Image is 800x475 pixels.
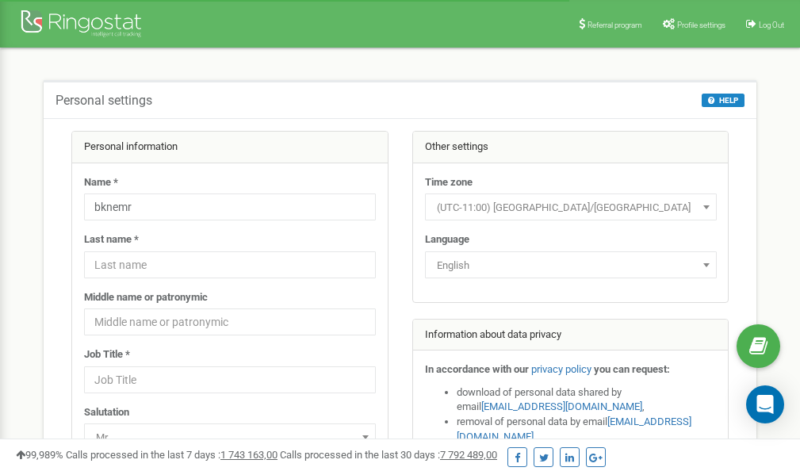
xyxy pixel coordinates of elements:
span: (UTC-11:00) Pacific/Midway [431,197,711,219]
span: Calls processed in the last 7 days : [66,449,278,461]
span: Mr. [84,423,376,450]
a: [EMAIL_ADDRESS][DOMAIN_NAME] [481,400,642,412]
label: Time zone [425,175,473,190]
label: Name * [84,175,118,190]
li: download of personal data shared by email , [457,385,717,415]
span: 99,989% [16,449,63,461]
label: Language [425,232,469,247]
input: Job Title [84,366,376,393]
label: Last name * [84,232,139,247]
div: Personal information [72,132,388,163]
div: Information about data privacy [413,320,729,351]
h5: Personal settings [56,94,152,108]
label: Job Title * [84,347,130,362]
label: Middle name or patronymic [84,290,208,305]
input: Middle name or patronymic [84,308,376,335]
span: English [425,251,717,278]
span: Profile settings [677,21,725,29]
span: Calls processed in the last 30 days : [280,449,497,461]
span: (UTC-11:00) Pacific/Midway [425,193,717,220]
u: 1 743 163,00 [220,449,278,461]
label: Salutation [84,405,129,420]
button: HELP [702,94,744,107]
div: Other settings [413,132,729,163]
a: privacy policy [531,363,591,375]
span: English [431,255,711,277]
input: Last name [84,251,376,278]
div: Open Intercom Messenger [746,385,784,423]
span: Mr. [90,427,370,449]
strong: In accordance with our [425,363,529,375]
span: Log Out [759,21,784,29]
li: removal of personal data by email , [457,415,717,444]
input: Name [84,193,376,220]
strong: you can request: [594,363,670,375]
span: Referral program [588,21,642,29]
u: 7 792 489,00 [440,449,497,461]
